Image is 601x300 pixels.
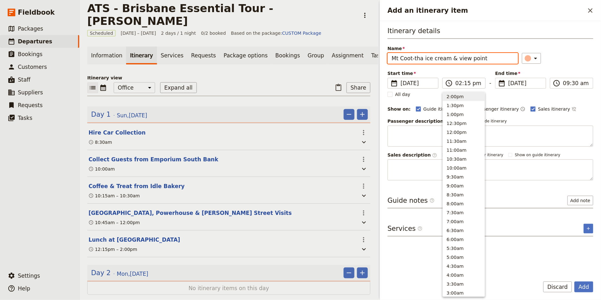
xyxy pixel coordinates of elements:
button: 2:00pm [443,92,485,101]
button: 4:00am [443,271,485,280]
button: 6:30am [443,226,485,235]
span: ​ [430,198,435,206]
button: Close drawer [585,5,596,16]
button: Edit this itinerary item [89,236,180,244]
span: Bookings [18,51,42,57]
a: Itinerary [126,47,157,64]
button: Add [575,282,593,292]
button: Actions [358,234,369,245]
span: Customers [18,64,47,70]
span: Packages [18,26,43,32]
a: Requests [187,47,220,64]
span: Day 1 [91,110,111,119]
span: Help [18,285,30,292]
button: Expand all [160,82,197,93]
button: Edit this itinerary item [89,156,218,163]
button: Remove [344,267,354,278]
button: 1:30pm [443,101,485,110]
span: Staff [18,77,31,83]
button: 7:30am [443,208,485,217]
button: 12:30pm [443,119,485,128]
button: 10:30am [443,155,485,164]
button: Actions [358,127,369,138]
span: ​ [430,198,435,203]
span: Mon , [DATE] [117,270,148,278]
button: 5:30am [443,244,485,253]
button: Edit this itinerary item [89,129,146,136]
span: [DATE] – [DATE] [121,30,156,36]
span: Sun , [DATE] [117,112,147,119]
span: Guide itinerary [424,106,457,112]
button: 11:00am [443,146,485,155]
div: ​ [526,55,540,62]
div: 8:30am [89,139,112,145]
button: Actions [358,154,369,165]
span: ​ [553,79,561,87]
span: Based on the package: [231,30,321,36]
label: Passenger description [388,118,450,124]
span: ​ [418,226,423,234]
button: Add [357,109,368,120]
button: List view [87,82,98,93]
span: Name [388,45,518,52]
span: Show on guide itinerary [515,152,561,157]
button: Share [347,82,370,93]
span: 2 days / 1 night [161,30,196,36]
button: Actions [358,208,369,218]
button: Add service inclusion [584,224,593,233]
button: Time not shown on sales itinerary [572,105,577,113]
a: Package options [220,47,271,64]
button: Add [357,267,368,278]
span: ​ [432,153,437,158]
button: Edit day information [91,268,148,278]
span: Requests [18,102,43,108]
a: Tasks [368,47,390,64]
div: 10:15am – 10:30am [89,193,140,199]
p: Itinerary view [87,75,370,81]
button: Paste itinerary item [333,82,344,93]
a: Assignment [328,47,368,64]
label: Sales description [388,152,437,158]
button: 3:30am [443,280,485,289]
button: 5:00am [443,253,485,262]
button: Time shown on passenger itinerary [520,105,526,113]
button: 1:00pm [443,110,485,119]
h3: Services [388,224,423,233]
button: Edit day information [91,110,147,119]
button: 9:30am [443,172,485,181]
h3: Guide notes [388,196,435,205]
h2: Add an itinerary item [388,6,585,15]
span: Departures [18,38,52,45]
div: 10:00am [89,166,115,172]
span: Tasks [18,115,32,121]
span: ​ [445,79,453,87]
span: Settings [18,273,40,279]
button: Remove [344,109,354,120]
button: 11:30am [443,137,485,146]
span: Fieldbook [18,8,55,17]
span: Passenger itinerary [476,106,519,112]
span: Day 2 [91,268,111,278]
div: 10:45am – 12:00pm [89,219,140,226]
input: Name [388,53,518,64]
span: [DATE] [401,79,434,87]
button: 12:00pm [443,128,485,137]
div: 12:15pm – 2:00pm [89,246,137,252]
h1: ATS - Brisbane Essential Tour - [PERSON_NAME] [87,2,356,27]
button: Actions [360,10,370,21]
div: Show on: [388,106,411,112]
a: Bookings [272,47,304,64]
button: Calendar view [98,82,109,93]
span: Suppliers [18,89,43,96]
span: ​ [418,226,423,231]
button: Actions [358,181,369,192]
button: 9:00am [443,181,485,190]
button: Edit this itinerary item [89,209,292,217]
input: ​ [563,79,589,87]
span: ​ [390,79,398,87]
button: 6:00am [443,235,485,244]
span: 0/2 booked [201,30,226,36]
button: 4:30am [443,262,485,271]
button: 7:00am [443,217,485,226]
button: ​ [522,53,541,64]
